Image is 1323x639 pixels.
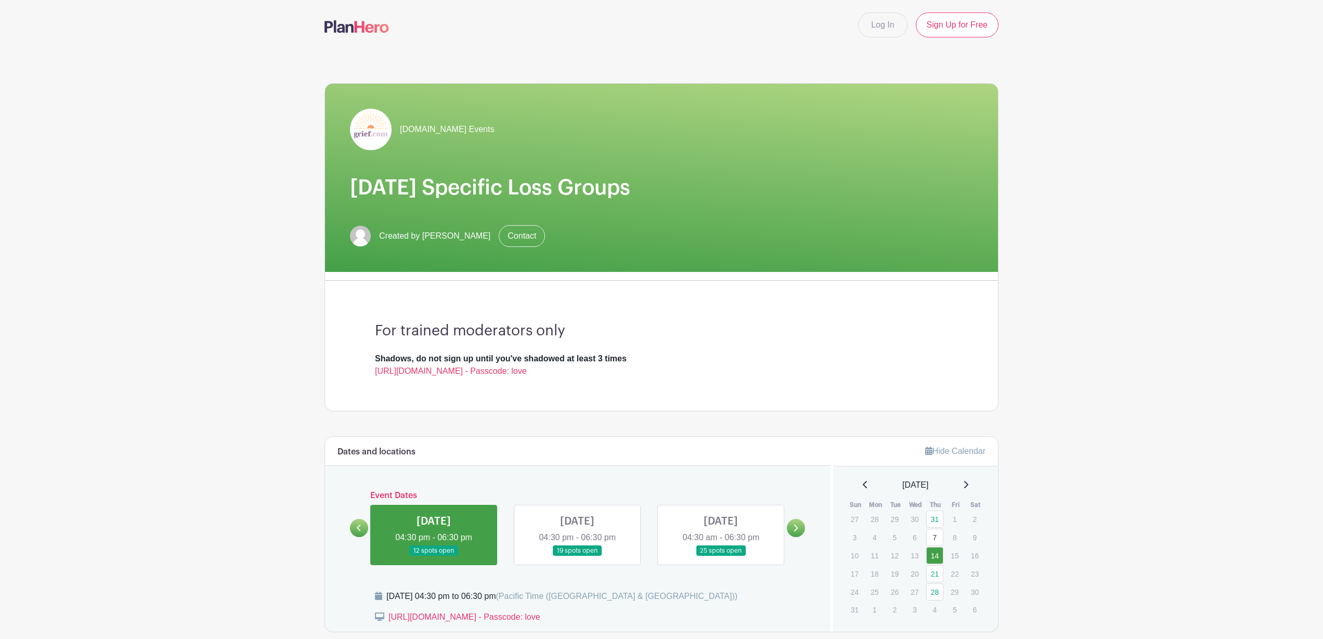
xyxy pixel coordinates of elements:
p: 6 [966,602,983,618]
p: 11 [866,547,883,564]
p: 16 [966,547,983,564]
a: Contact [499,225,545,247]
p: 28 [866,511,883,527]
p: 25 [866,584,883,600]
img: grief-logo-planhero.png [350,109,392,150]
a: 31 [926,511,943,528]
p: 19 [886,566,903,582]
p: 4 [926,602,943,618]
p: 18 [866,566,883,582]
p: 17 [846,566,863,582]
p: 8 [946,529,963,545]
span: [DATE] [902,479,928,491]
a: 28 [926,583,943,601]
a: 7 [926,529,943,546]
th: Thu [926,500,946,510]
p: 6 [906,529,923,545]
p: 27 [906,584,923,600]
span: Created by [PERSON_NAME] [379,230,490,242]
p: 20 [906,566,923,582]
p: 1 [946,511,963,527]
a: 21 [926,565,943,582]
th: Mon [865,500,886,510]
p: 3 [846,529,863,545]
p: 31 [846,602,863,618]
p: 3 [906,602,923,618]
p: 15 [946,547,963,564]
a: 14 [926,547,943,564]
p: 27 [846,511,863,527]
p: 22 [946,566,963,582]
img: default-ce2991bfa6775e67f084385cd625a349d9dcbb7a52a09fb2fda1e96e2d18dcdb.png [350,226,371,246]
p: 29 [886,511,903,527]
p: 2 [966,511,983,527]
th: Wed [905,500,926,510]
p: 26 [886,584,903,600]
p: 23 [966,566,983,582]
p: 30 [966,584,983,600]
h1: [DATE] Specific Loss Groups [350,175,973,200]
a: [URL][DOMAIN_NAME] - Passcode: love [375,367,527,375]
p: 12 [886,547,903,564]
p: 29 [946,584,963,600]
th: Sun [846,500,866,510]
p: 24 [846,584,863,600]
a: Hide Calendar [925,447,985,455]
th: Fri [945,500,966,510]
h6: Dates and locations [338,447,416,457]
p: 30 [906,511,923,527]
p: 13 [906,547,923,564]
a: [URL][DOMAIN_NAME] - Passcode: love [388,612,540,621]
p: 9 [966,529,983,545]
span: [DOMAIN_NAME] Events [400,123,494,136]
p: 5 [886,529,903,545]
p: 2 [886,602,903,618]
p: 1 [866,602,883,618]
a: Sign Up for Free [916,12,998,37]
strong: Shadows, do not sign up until you've shadowed at least 3 times [375,354,627,363]
p: 10 [846,547,863,564]
img: logo-507f7623f17ff9eddc593b1ce0a138ce2505c220e1c5a4e2b4648c50719b7d32.svg [325,20,389,33]
h3: For trained moderators only [375,322,948,340]
p: 5 [946,602,963,618]
span: (Pacific Time ([GEOGRAPHIC_DATA] & [GEOGRAPHIC_DATA])) [496,592,737,601]
a: Log In [858,12,907,37]
h6: Event Dates [368,491,787,501]
div: [DATE] 04:30 pm to 06:30 pm [386,590,737,603]
p: 4 [866,529,883,545]
th: Sat [966,500,986,510]
th: Tue [886,500,906,510]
